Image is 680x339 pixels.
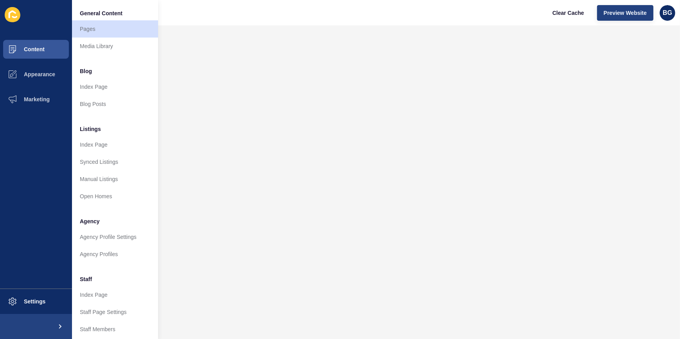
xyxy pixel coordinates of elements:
[72,20,158,38] a: Pages
[597,5,653,21] button: Preview Website
[546,5,591,21] button: Clear Cache
[72,188,158,205] a: Open Homes
[72,286,158,303] a: Index Page
[80,125,101,133] span: Listings
[80,217,100,225] span: Agency
[72,78,158,95] a: Index Page
[663,9,672,17] span: BG
[72,170,158,188] a: Manual Listings
[72,136,158,153] a: Index Page
[72,38,158,55] a: Media Library
[604,9,647,17] span: Preview Website
[80,9,122,17] span: General Content
[552,9,584,17] span: Clear Cache
[72,321,158,338] a: Staff Members
[72,246,158,263] a: Agency Profiles
[80,275,92,283] span: Staff
[72,95,158,113] a: Blog Posts
[72,228,158,246] a: Agency Profile Settings
[80,67,92,75] span: Blog
[72,153,158,170] a: Synced Listings
[72,303,158,321] a: Staff Page Settings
